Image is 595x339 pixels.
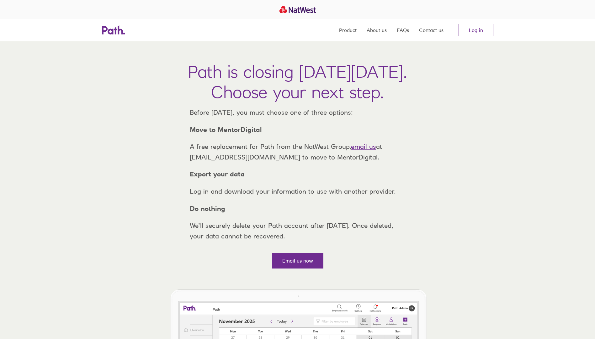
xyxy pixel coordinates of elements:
[190,205,225,212] strong: Do nothing
[185,107,411,118] p: Before [DATE], you must choose one of three options:
[419,19,444,41] a: Contact us
[185,141,411,162] p: A free replacement for Path from the NatWest Group, at [EMAIL_ADDRESS][DOMAIN_NAME] to move to Me...
[367,19,387,41] a: About us
[397,19,409,41] a: FAQs
[272,253,323,269] a: Email us now
[339,19,357,41] a: Product
[185,186,411,197] p: Log in and download your information to use with another provider.
[459,24,493,36] a: Log in
[185,220,411,241] p: We’ll securely delete your Path account after [DATE]. Once deleted, your data cannot be recovered.
[351,143,376,150] a: email us
[190,170,245,178] strong: Export your data
[190,126,262,133] strong: Move to MentorDigital
[188,61,407,102] h1: Path is closing [DATE][DATE]. Choose your next step.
